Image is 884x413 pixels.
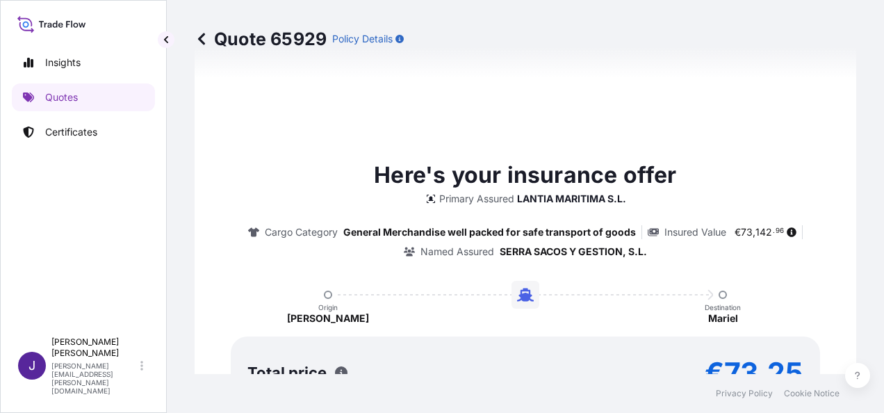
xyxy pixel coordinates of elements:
[318,303,338,311] p: Origin
[51,362,138,395] p: [PERSON_NAME][EMAIL_ADDRESS][PERSON_NAME][DOMAIN_NAME]
[664,225,726,239] p: Insured Value
[773,229,775,234] span: .
[517,192,626,206] p: LANTIA MARITIMA S.L.
[439,192,514,206] p: Primary Assured
[784,388,840,399] a: Cookie Notice
[753,227,755,237] span: ,
[45,56,81,70] p: Insights
[332,32,393,46] p: Policy Details
[12,49,155,76] a: Insights
[741,227,753,237] span: 73
[755,227,772,237] span: 142
[12,118,155,146] a: Certificates
[500,245,647,259] p: SERRA SACOS Y GESTION, S.L.
[45,125,97,139] p: Certificates
[12,83,155,111] a: Quotes
[195,28,327,50] p: Quote 65929
[735,227,741,237] span: €
[28,359,35,373] span: J
[51,337,138,359] p: [PERSON_NAME] [PERSON_NAME]
[705,362,803,384] p: €73.25
[247,366,327,380] p: Total price
[776,229,784,234] span: 96
[705,303,741,311] p: Destination
[45,90,78,104] p: Quotes
[420,245,494,259] p: Named Assured
[265,225,338,239] p: Cargo Category
[716,388,773,399] a: Privacy Policy
[343,225,636,239] p: General Merchandise well packed for safe transport of goods
[287,311,369,325] p: [PERSON_NAME]
[708,311,738,325] p: Mariel
[374,159,676,192] p: Here's your insurance offer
